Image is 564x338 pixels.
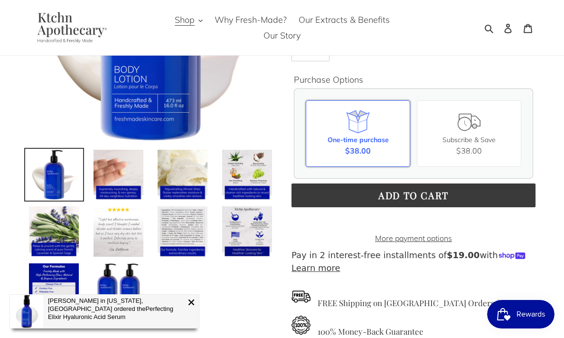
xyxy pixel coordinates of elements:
[221,149,273,201] img: Load image into Gallery viewer, Body Lotion
[28,205,80,257] img: Load image into Gallery viewer, Body Lotion
[93,205,144,257] img: Load image into Gallery viewer, Body Lotion
[157,205,208,257] img: Load image into Gallery viewer, Body Lotion
[28,262,80,314] img: Load image into Gallery viewer, Body Lotion
[291,287,536,308] h4: FREE Shipping on [GEOGRAPHIC_DATA] Orders $39+
[210,12,291,28] a: Why Fresh-Made?
[294,73,363,86] legend: Purchase Options
[175,14,195,26] span: Shop
[299,14,390,26] span: Our Extracts & Benefits
[26,12,114,43] img: Ktchn Apothecary
[170,12,207,28] button: Shop
[259,28,305,43] a: Our Story
[291,316,536,336] h4: 100% Money-Back Guarantee
[291,183,536,207] button: Add to cart
[378,189,449,202] span: Add to cart
[48,305,173,320] span: Perfecting Elixir Hyaluronic Acid Serum
[93,262,144,314] img: Load image into Gallery viewer, Body Lotion
[10,295,43,328] img: Perfecting Elixir Hyaluronic Acid Serum
[487,300,555,328] iframe: Button to open loyalty program pop-up
[442,135,496,144] span: Subscribe & Save
[456,146,482,155] span: $38.00
[328,135,389,145] div: One-time purchase
[291,287,310,306] img: free-delivery.png
[345,145,371,156] span: $38.00
[291,316,310,335] img: guarantee.png
[215,14,287,26] span: Why Fresh-Made?
[28,149,80,201] img: Load image into Gallery viewer, Body Lotion
[263,30,301,41] span: Our Story
[48,297,185,321] div: [PERSON_NAME] in [US_STATE], [GEOGRAPHIC_DATA] ordered the
[291,232,536,244] a: More payment options
[93,149,144,201] img: Load image into Gallery viewer, Body Lotion
[157,149,208,201] img: Load image into Gallery viewer, Body Lotion
[221,205,273,257] img: Load image into Gallery viewer, Body Lotion
[294,12,395,28] a: Our Extracts & Benefits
